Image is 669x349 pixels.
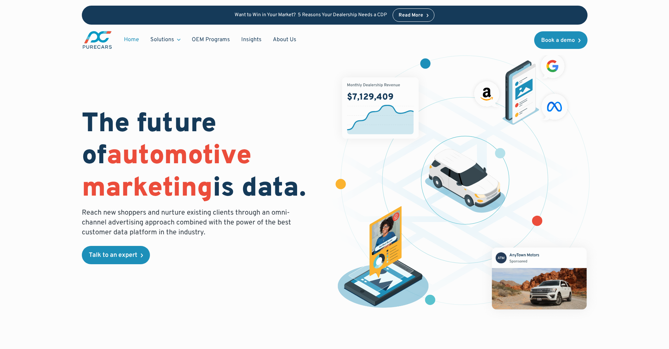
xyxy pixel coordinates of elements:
img: chart showing monthly dealership revenue of $7m [342,77,419,139]
h1: The future of is data. [82,109,326,205]
a: OEM Programs [186,33,236,46]
div: Solutions [145,33,186,46]
img: purecars logo [82,30,113,50]
div: Read More [399,13,423,18]
a: Read More [393,8,435,22]
div: Book a demo [541,38,575,43]
a: main [82,30,113,50]
p: Reach new shoppers and nurture existing clients through an omni-channel advertising approach comb... [82,208,295,237]
p: Want to Win in Your Market? 5 Reasons Your Dealership Needs a CDP [235,12,387,18]
div: Talk to an expert [89,252,137,259]
img: persona of a buyer [331,206,436,311]
span: automotive marketing [82,140,251,205]
a: About Us [267,33,302,46]
img: ads on social media and advertising partners [471,51,571,125]
a: Book a demo [534,31,588,49]
a: Insights [236,33,267,46]
a: Talk to an expert [82,246,150,264]
a: Home [118,33,145,46]
img: mockup of facebook post [479,234,600,322]
div: Solutions [150,36,174,44]
img: illustration of a vehicle [425,149,506,213]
